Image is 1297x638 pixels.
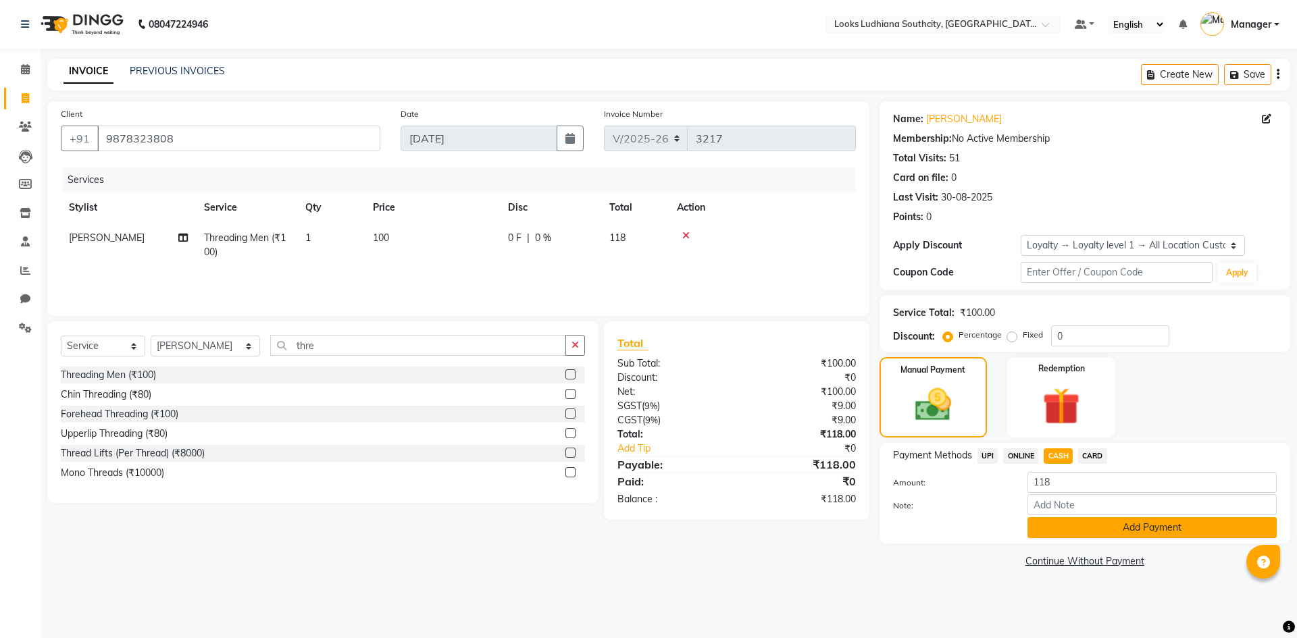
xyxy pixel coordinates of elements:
div: ₹118.00 [736,456,865,473]
div: Sub Total: [607,356,736,371]
span: CGST [617,414,642,426]
span: CASH [1044,448,1073,464]
div: Last Visit: [893,190,938,205]
div: ₹9.00 [736,399,865,413]
span: Threading Men (₹100) [204,232,286,258]
th: Qty [297,192,365,223]
div: No Active Membership [893,132,1277,146]
label: Manual Payment [900,364,965,376]
a: PREVIOUS INVOICES [130,65,225,77]
div: ₹0 [758,442,865,456]
div: ₹100.00 [736,356,865,371]
span: [PERSON_NAME] [69,232,145,244]
img: logo [34,5,127,43]
input: Amount [1027,472,1277,493]
div: Service Total: [893,306,955,320]
th: Total [601,192,669,223]
div: Membership: [893,132,952,146]
div: Services [62,167,866,192]
label: Date [401,108,419,120]
div: 51 [949,151,960,165]
div: Thread Lifts (Per Thread) (₹8000) [61,446,205,460]
img: Manager [1200,12,1224,36]
label: Redemption [1038,363,1085,375]
input: Add Note [1027,494,1277,515]
div: Upperlip Threading (₹80) [61,427,168,441]
div: ₹0 [736,371,865,385]
th: Action [669,192,856,223]
span: SGST [617,400,642,412]
button: Apply [1218,263,1256,283]
div: ₹9.00 [736,413,865,427]
img: _gift.svg [1031,383,1092,429]
th: Service [196,192,297,223]
div: Paid: [607,473,736,489]
div: 0 [926,210,932,224]
div: Forehead Threading (₹100) [61,407,178,421]
div: Threading Men (₹100) [61,368,156,382]
span: 9% [644,400,657,411]
div: Payable: [607,456,736,473]
a: INVOICE [63,59,113,84]
input: Search by Name/Mobile/Email/Code [97,126,380,151]
span: | [527,231,530,245]
span: ONLINE [1003,448,1038,464]
div: Balance : [607,492,736,506]
div: Points: [893,210,923,224]
div: ( ) [607,413,736,427]
div: ₹0 [736,473,865,489]
div: 0 [951,171,957,185]
span: 118 [609,232,626,244]
label: Percentage [959,329,1002,341]
span: 9% [645,415,658,425]
div: Total Visits: [893,151,946,165]
button: +91 [61,126,99,151]
span: 0 F [508,231,522,245]
div: Chin Threading (₹80) [61,388,151,402]
a: Add Tip [607,442,758,456]
button: Add Payment [1027,517,1277,538]
input: Enter Offer / Coupon Code [1021,262,1213,283]
button: Create New [1141,64,1219,85]
label: Note: [883,500,1017,512]
b: 08047224946 [149,5,208,43]
div: Apply Discount [893,238,1021,252]
span: CARD [1078,448,1107,464]
label: Amount: [883,477,1017,489]
span: Manager [1231,18,1271,32]
th: Stylist [61,192,196,223]
span: 100 [373,232,389,244]
div: 30-08-2025 [941,190,992,205]
img: _cash.svg [904,384,963,425]
span: UPI [977,448,998,464]
th: Price [365,192,500,223]
div: ₹100.00 [960,306,995,320]
th: Disc [500,192,601,223]
button: Save [1224,64,1271,85]
label: Client [61,108,82,120]
input: Search or Scan [270,335,566,356]
label: Invoice Number [604,108,663,120]
span: Payment Methods [893,448,972,462]
a: [PERSON_NAME] [926,112,1002,126]
div: Total: [607,427,736,442]
span: 1 [305,232,311,244]
div: ₹118.00 [736,427,865,442]
div: ₹118.00 [736,492,865,506]
div: Card on file: [893,171,948,185]
div: Coupon Code [893,265,1021,280]
div: ₹100.00 [736,385,865,399]
label: Fixed [1023,329,1043,341]
div: Discount: [893,329,935,344]
div: Name: [893,112,923,126]
span: Total [617,336,648,350]
div: ( ) [607,399,736,413]
span: 0 % [535,231,551,245]
div: Discount: [607,371,736,385]
div: Mono Threads (₹10000) [61,466,164,480]
div: Net: [607,385,736,399]
a: Continue Without Payment [882,554,1288,568]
